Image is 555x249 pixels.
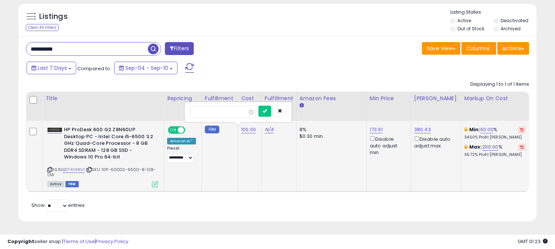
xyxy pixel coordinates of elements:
[241,95,258,102] div: Cost
[26,24,59,31] div: Clear All Filters
[482,143,498,151] a: 250.00
[370,95,408,102] div: Min Price
[414,135,456,149] div: Disable auto adjust max
[96,238,128,245] a: Privacy Policy
[414,126,431,133] a: 380.43
[370,126,383,133] a: 173.91
[480,126,494,133] a: 60.00
[422,42,460,55] button: Save View
[370,135,405,156] div: Disable auto adjust min
[39,11,68,22] h5: Listings
[31,202,85,209] span: Show: entries
[466,45,490,52] span: Columns
[125,64,168,72] span: Sep-04 - Sep-10
[464,135,526,140] p: 34.50% Profit [PERSON_NAME]
[167,146,196,163] div: Preset:
[300,95,363,102] div: Amazon Fees
[414,95,458,102] div: [PERSON_NAME]
[47,126,158,187] div: ASIN:
[461,42,496,55] button: Columns
[265,95,293,110] div: Fulfillment Cost
[457,17,471,24] label: Active
[167,138,196,144] div: Amazon AI *
[65,181,79,187] span: FBM
[470,81,529,88] div: Displaying 1 to 1 of 1 items
[27,62,76,74] button: Last 7 Days
[114,62,177,74] button: Sep-04 - Sep-10
[464,95,528,102] div: Markup on Cost
[265,126,274,133] a: N/A
[62,167,85,173] a: B074V441V1
[47,167,156,178] span: | SKU: 10P-600G2-6500-8-128-DW
[457,25,484,32] label: Out of Stock
[464,152,526,157] p: 65.72% Profit [PERSON_NAME]
[45,95,161,102] div: Title
[461,92,531,121] th: The percentage added to the cost of goods (COGS) that forms the calculator for Min & Max prices.
[47,181,64,187] span: All listings currently available for purchase on Amazon
[469,143,482,150] b: Max:
[518,238,548,245] span: 2025-09-18 01:23 GMT
[7,238,34,245] strong: Copyright
[205,95,235,102] div: Fulfillment
[501,17,528,24] label: Deactivated
[469,126,480,133] b: Min:
[7,238,128,245] div: seller snap | |
[47,127,62,132] img: 31qb0PA-rzL._SL40_.jpg
[300,126,361,133] div: 8%
[77,65,111,72] span: Compared to:
[501,25,521,32] label: Archived
[300,102,304,109] small: Amazon Fees.
[169,127,178,133] span: ON
[63,238,95,245] a: Terms of Use
[450,9,537,16] p: Listing States:
[184,127,196,133] span: OFF
[464,144,526,157] div: %
[241,126,256,133] a: 100.00
[464,126,526,140] div: %
[64,126,154,163] b: HP ProDesk 600 G2 Z8N60UP Desktop PC - Intel Core i5-6500 3.2 GHz Quad-Core Processor - 8 GB DDR4...
[300,133,361,140] div: $0.30 min
[38,64,67,72] span: Last 7 Days
[167,95,199,102] div: Repricing
[497,42,529,55] button: Actions
[165,42,194,55] button: Filters
[205,126,219,133] small: FBM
